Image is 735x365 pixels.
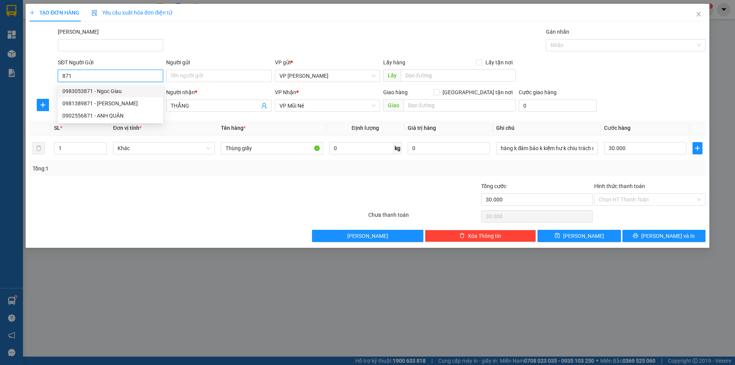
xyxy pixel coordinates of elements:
button: save[PERSON_NAME] [537,230,621,242]
input: Cước giao hàng [519,100,597,112]
div: Người nhận [166,88,271,97]
div: VP [PERSON_NAME] [7,7,68,25]
input: Mã ĐH [58,39,163,51]
label: Hình thức thanh toán [594,183,645,189]
button: Close [688,4,709,25]
label: Cước giao hàng [519,89,557,95]
span: plus [37,102,49,108]
input: Dọc đường [401,69,516,82]
span: Lấy [383,69,401,82]
div: Chưa thanh toán [367,211,480,224]
span: Increase Value [98,142,106,148]
span: Đơn vị tính [113,125,142,131]
div: VP gửi [275,58,380,67]
button: deleteXóa Thông tin [425,230,536,242]
span: Lấy hàng [383,59,405,65]
span: close [696,11,702,17]
span: Lấy tận nơi [482,58,516,67]
div: SĐT Người Gửi [58,58,163,67]
span: [GEOGRAPHIC_DATA] tận nơi [439,88,516,97]
span: kg [394,142,402,154]
div: 0983053871 - Ngoc Giau [58,85,163,97]
span: 6 [PERSON_NAME] [73,36,160,62]
div: 0981389871 - [PERSON_NAME] [62,99,158,108]
div: TIẾN PHÁT [7,25,68,34]
div: 0982733996 [7,34,68,45]
span: printer [633,233,638,239]
div: Tổng: 1 [33,164,284,173]
div: 0983053871 - Ngoc Giau [62,87,158,95]
span: Tên hàng [221,125,246,131]
span: DĐ: [73,40,84,48]
span: Nhận: [73,7,91,15]
div: VP Mũi Né [73,7,160,16]
div: 0902556871 - ANH QUÂN [58,110,163,122]
span: plus [693,145,702,151]
span: Tổng cước [481,183,506,189]
div: 0968683879 [73,25,160,36]
button: plus [693,142,702,154]
span: Giá trị hàng [408,125,436,131]
span: TẠO ĐƠN HÀNG [29,10,79,16]
span: Xóa Thông tin [468,232,501,240]
span: VP Nhận [275,89,296,95]
span: down [100,149,105,154]
span: Yêu cầu xuất hóa đơn điện tử [91,10,172,16]
label: Gán nhãn [546,29,569,35]
span: save [555,233,560,239]
div: Người gửi [166,58,271,67]
button: delete [33,142,45,154]
span: SL [54,125,60,131]
input: VD: Bàn, Ghế [221,142,323,154]
label: Mã ĐH [58,29,99,35]
span: [PERSON_NAME] [563,232,604,240]
div: 0981389871 - THU MINH [58,97,163,110]
span: Định lượng [352,125,379,131]
th: Ghi chú [493,121,601,136]
span: delete [459,233,465,239]
button: [PERSON_NAME] [312,230,423,242]
span: Decrease Value [98,148,106,154]
span: plus [29,10,35,15]
span: Gửi: [7,7,18,15]
span: Giao hàng [383,89,408,95]
span: user-add [261,103,267,109]
span: VP Phạm Ngũ Lão [279,70,376,82]
span: Khác [118,142,210,154]
span: up [100,144,105,148]
span: [PERSON_NAME] [347,232,388,240]
span: Cước hàng [604,125,630,131]
span: Giao [383,99,403,111]
input: Ghi Chú [496,142,598,154]
img: icon [91,10,98,16]
input: Dọc đường [403,99,516,111]
div: [PERSON_NAME] [73,16,160,25]
span: VP Mũi Né [279,100,376,111]
span: [PERSON_NAME] và In [641,232,695,240]
div: 0902556871 - ANH QUÂN [62,111,158,120]
button: plus [37,99,49,111]
button: printer[PERSON_NAME] và In [622,230,706,242]
input: 0 [408,142,490,154]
